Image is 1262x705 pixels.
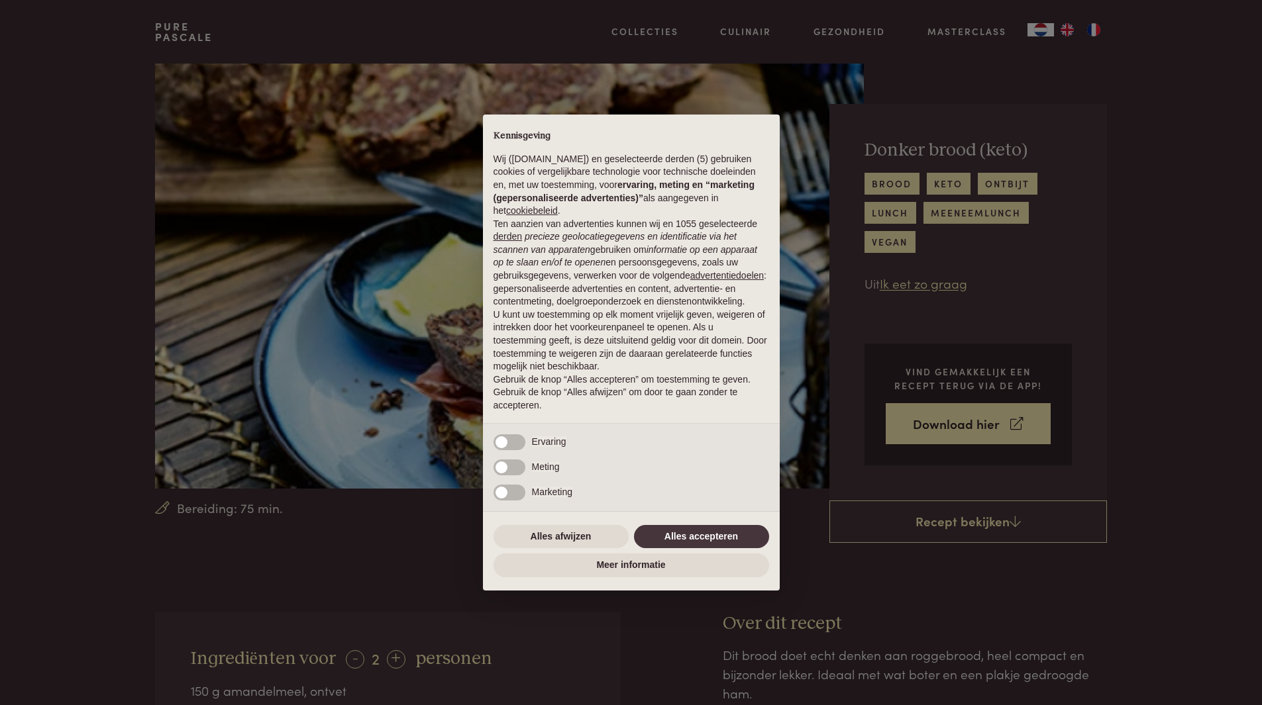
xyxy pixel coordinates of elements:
[494,179,755,203] strong: ervaring, meting en “marketing (gepersonaliseerde advertenties)”
[532,436,566,447] span: Ervaring
[494,308,769,373] p: U kunt uw toestemming op elk moment vrijelijk geven, weigeren of intrekken door het voorkeurenpan...
[494,231,737,255] em: precieze geolocatiegegevens en identificatie via het scannen van apparaten
[532,487,572,497] span: Marketing
[690,269,764,283] button: advertentiedoelen
[494,153,769,218] p: Wij ([DOMAIN_NAME]) en geselecteerde derden (5) gebruiken cookies of vergelijkbare technologie vo...
[506,205,558,216] a: cookiebeleid
[634,525,769,549] button: Alles accepteren
[494,553,769,577] button: Meer informatie
[494,130,769,142] h2: Kennisgeving
[532,461,560,472] span: Meting
[494,230,523,244] button: derden
[494,244,758,268] em: informatie op een apparaat op te slaan en/of te openen
[494,218,769,308] p: Ten aanzien van advertenties kunnen wij en 1055 geselecteerde gebruiken om en persoonsgegevens, z...
[494,373,769,412] p: Gebruik de knop “Alles accepteren” om toestemming te geven. Gebruik de knop “Alles afwijzen” om d...
[494,525,629,549] button: Alles afwijzen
